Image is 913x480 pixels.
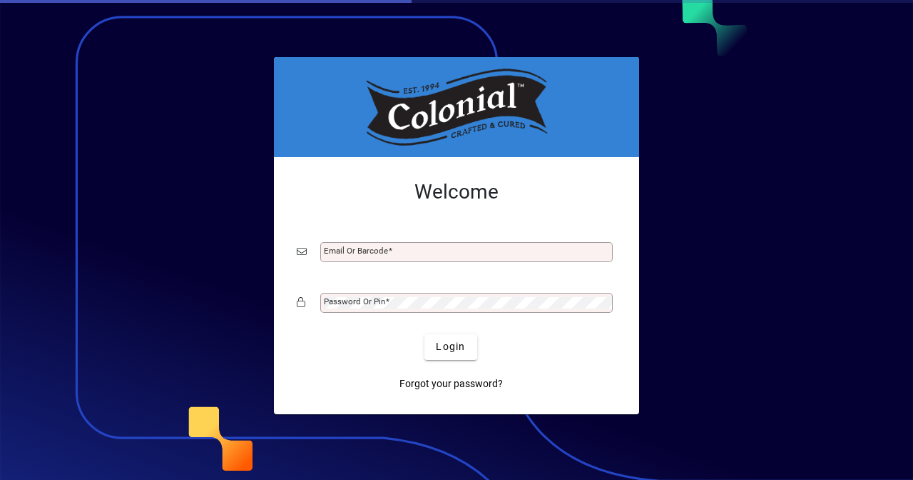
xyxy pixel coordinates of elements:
[324,246,388,256] mat-label: Email or Barcode
[297,180,616,204] h2: Welcome
[399,376,503,391] span: Forgot your password?
[394,371,509,397] a: Forgot your password?
[324,296,385,306] mat-label: Password or Pin
[436,339,465,354] span: Login
[424,334,476,360] button: Login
